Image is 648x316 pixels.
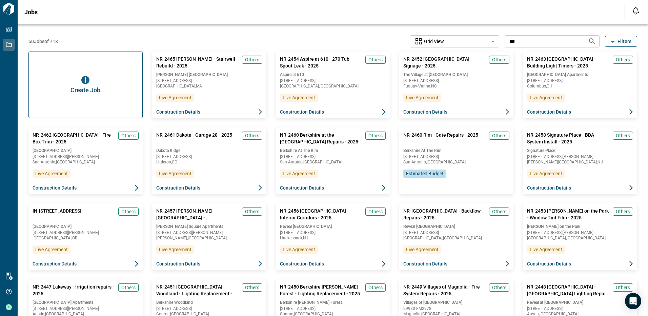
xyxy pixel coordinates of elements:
span: [PERSON_NAME][GEOGRAPHIC_DATA] , NJ [527,160,633,164]
span: [PERSON_NAME] Square Apartments [156,224,262,229]
span: [PERSON_NAME] , [GEOGRAPHIC_DATA] [156,236,262,240]
span: Filters [617,38,631,45]
span: Conroe , [GEOGRAPHIC_DATA] [280,312,386,316]
span: Signature Place [527,148,633,153]
span: Others [121,208,136,215]
img: icon button [81,76,89,84]
span: Construction Details [280,108,324,115]
span: Construction Details [156,260,200,267]
span: Austin , [GEOGRAPHIC_DATA] [527,312,633,316]
span: Construction Details [403,260,447,267]
span: Berkshire [PERSON_NAME] Forest [280,300,386,305]
span: Dakota Ridge [156,148,262,153]
span: [STREET_ADDRESS] [280,307,386,311]
button: Construction Details [523,106,637,118]
span: NR-2462 [GEOGRAPHIC_DATA] - Fire Box Trim - 2025 [33,132,116,145]
span: Live Agreement [283,170,315,177]
span: NR-2461 Dakota - Garage 28 - 2025 [156,132,232,145]
button: Construction Details [276,258,390,270]
span: [GEOGRAPHIC_DATA] , OR [33,236,139,240]
span: Live Agreement [530,246,562,253]
span: Live Agreement [283,94,315,101]
span: Fuquay-Varina , NC [403,84,509,88]
span: [STREET_ADDRESS] [156,155,262,159]
span: [STREET_ADDRESS] [403,231,509,235]
span: Others [368,56,383,63]
span: Construction Details [280,260,324,267]
span: Live Agreement [159,246,191,253]
span: NR-2447 Lakeway - Irrigation repairs - 2025 [33,283,116,297]
span: Construction Details [403,108,447,115]
span: Live Agreement [530,94,562,101]
span: NR-2465 [PERSON_NAME] - Stairwell Rebuild - 2025 [156,56,239,69]
span: NR-2452 [GEOGRAPHIC_DATA] - Signage - 2025 [403,56,486,69]
span: Construction Details [33,260,77,267]
span: NR-2460 Rim - Gate Repairs - 2025 [403,132,478,145]
span: Others [368,132,383,139]
span: Others [245,284,259,291]
span: IN-[STREET_ADDRESS] [33,208,81,221]
span: [PERSON_NAME] [GEOGRAPHIC_DATA] [156,72,262,77]
span: Berkshire At The Rim [280,148,386,153]
span: Others [121,284,136,291]
span: Columbus , OH [527,84,633,88]
span: Live Agreement [406,246,439,253]
span: 29980 FM2978 [403,307,509,311]
button: Construction Details [152,182,266,194]
span: Reveal at [GEOGRAPHIC_DATA] [527,300,633,305]
span: Aspire at 610 [280,72,386,77]
span: Others [492,56,506,63]
span: [STREET_ADDRESS] [527,307,633,311]
span: Construction Details [527,108,571,115]
button: Filters [605,36,637,47]
button: Construction Details [152,258,266,270]
span: NR-2453 [PERSON_NAME] on the Park - Window Tint Film - 2025 [527,208,610,221]
span: Hackensack , NJ [280,236,386,240]
button: Construction Details [276,182,390,194]
button: Construction Details [28,258,143,270]
span: Construction Details [527,184,571,191]
span: Create Job [70,87,100,94]
span: Live Agreement [159,170,191,177]
span: [STREET_ADDRESS][PERSON_NAME] [156,231,262,235]
span: Others [492,132,506,139]
button: Construction Details [28,182,143,194]
span: [STREET_ADDRESS][PERSON_NAME] [527,231,633,235]
span: San Antonio , [GEOGRAPHIC_DATA] [403,160,509,164]
span: Others [368,208,383,215]
span: Estimated Budget [406,170,444,177]
span: Construction Details [156,184,200,191]
span: Austin , [GEOGRAPHIC_DATA] [33,312,139,316]
span: [GEOGRAPHIC_DATA] Apartments [33,300,139,305]
span: [GEOGRAPHIC_DATA] , [GEOGRAPHIC_DATA] [403,236,509,240]
span: [STREET_ADDRESS][PERSON_NAME] [527,155,633,159]
span: Others [616,284,630,291]
button: Search jobs [585,35,599,48]
span: NR-2448 [GEOGRAPHIC_DATA] - [GEOGRAPHIC_DATA] Lighting Repairs - 2025 [527,283,610,297]
span: [STREET_ADDRESS] [280,155,386,159]
span: NR-[GEOGRAPHIC_DATA] - Backflow Repairs - 2025 [403,208,486,221]
span: Live Agreement [283,246,315,253]
span: NR-2458 Signature Place - BDA System Install - 2025 [527,132,610,145]
span: Construction Details [280,184,324,191]
span: Others [616,56,630,63]
span: Live Agreement [159,94,191,101]
span: Others [492,284,506,291]
span: Magnolia , [GEOGRAPHIC_DATA] [403,312,509,316]
span: NR-2457 [PERSON_NAME][GEOGRAPHIC_DATA] - [GEOGRAPHIC_DATA] - 2025 [156,208,239,221]
span: Jobs [24,9,38,16]
span: Construction Details [156,108,200,115]
span: [STREET_ADDRESS] [527,79,633,83]
span: Reveal [GEOGRAPHIC_DATA] [280,224,386,229]
span: Others [492,208,506,215]
span: Live Agreement [406,94,439,101]
div: Without label [410,35,499,48]
span: Others [121,132,136,139]
span: Others [245,132,259,139]
span: Villages of [GEOGRAPHIC_DATA] [403,300,509,305]
span: [STREET_ADDRESS] [403,155,509,159]
span: [STREET_ADDRESS][PERSON_NAME] [33,231,139,235]
span: Construction Details [33,184,77,191]
span: NR-2450 Berkshire [PERSON_NAME] Forest - Lighting Replacement - 2025 [280,283,363,297]
button: Construction Details [523,182,637,194]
